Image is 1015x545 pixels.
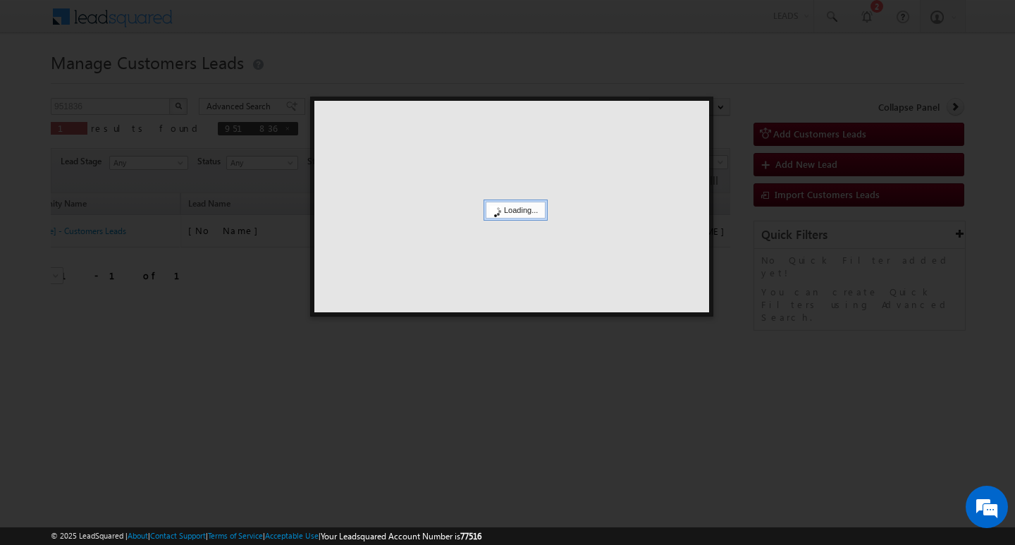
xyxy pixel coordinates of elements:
[321,531,481,541] span: Your Leadsquared Account Number is
[192,434,256,453] em: Start Chat
[231,7,265,41] div: Minimize live chat window
[486,202,546,219] div: Loading...
[460,531,481,541] span: 77516
[208,531,263,540] a: Terms of Service
[73,74,237,92] div: Chat with us now
[18,130,257,422] textarea: Type your message and hit 'Enter'
[51,529,481,543] span: © 2025 LeadSquared | | | | |
[24,74,59,92] img: d_60004797649_company_0_60004797649
[128,531,148,540] a: About
[265,531,319,540] a: Acceptable Use
[150,531,206,540] a: Contact Support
